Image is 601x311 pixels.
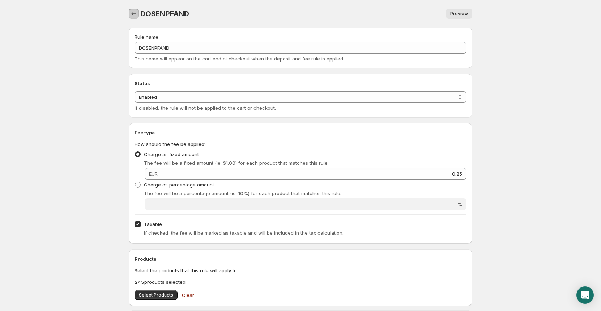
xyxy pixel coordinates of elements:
[178,288,199,302] button: Clear
[135,80,466,87] h2: Status
[144,151,199,157] span: Charge as fixed amount
[135,267,466,274] p: Select the products that this rule will apply to.
[135,141,207,147] span: How should the fee be applied?
[144,160,329,166] span: The fee will be a fixed amount (ie. $1.00) for each product that matches this rule.
[450,11,468,17] span: Preview
[135,255,466,262] h2: Products
[129,9,139,19] button: Settings
[576,286,594,304] div: Open Intercom Messenger
[135,290,178,300] button: Select Products
[182,291,194,299] span: Clear
[144,230,344,236] span: If checked, the fee will be marked as taxable and will be included in the tax calculation.
[135,56,343,62] span: This name will appear on the cart and at checkout when the deposit and fee rule is applied
[446,9,472,19] a: Preview
[457,201,462,207] span: %
[135,279,144,285] b: 245
[144,221,162,227] span: Taxable
[135,34,158,40] span: Rule name
[144,190,466,197] p: The fee will be a percentage amount (ie. 10%) for each product that matches this rule.
[135,278,466,286] p: products selected
[135,105,276,111] span: If disabled, the rule will not be applied to the cart or checkout.
[140,9,189,18] span: DOSENPFAND
[149,171,158,177] span: EUR
[135,129,466,136] h2: Fee type
[144,182,214,188] span: Charge as percentage amount
[139,292,173,298] span: Select Products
